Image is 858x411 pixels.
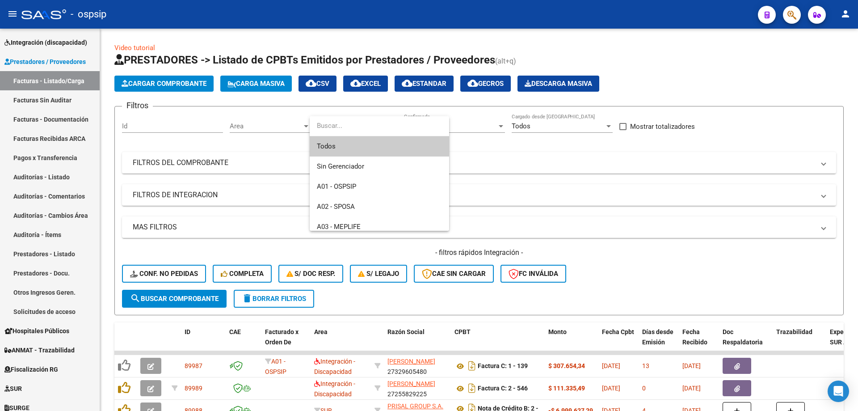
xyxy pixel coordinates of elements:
[317,136,442,157] span: Todos
[310,116,449,136] input: dropdown search
[317,182,356,191] span: A01 - OSPSIP
[828,381,849,402] div: Open Intercom Messenger
[317,223,361,231] span: A03 - MEPLIFE
[317,162,364,170] span: Sin Gerenciador
[317,203,355,211] span: A02 - SPOSA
